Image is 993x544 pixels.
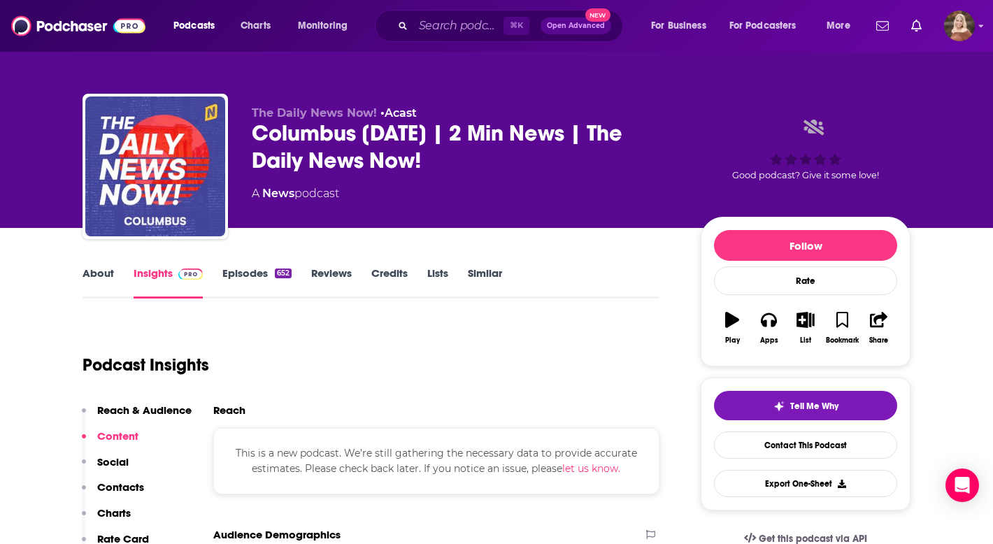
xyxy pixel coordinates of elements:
button: Show profile menu [944,10,975,41]
button: open menu [720,15,817,37]
span: Logged in as Emily_Sotlar [944,10,975,41]
div: A podcast [252,185,339,202]
button: Reach & Audience [82,403,192,429]
a: Charts [231,15,279,37]
div: List [800,336,811,345]
a: InsightsPodchaser Pro [134,266,203,299]
button: tell me why sparkleTell Me Why [714,391,897,420]
button: Open AdvancedNew [541,17,611,34]
a: News [262,187,294,200]
span: For Business [651,16,706,36]
button: Charts [82,506,131,532]
h2: Reach [213,403,245,417]
div: Search podcasts, credits, & more... [388,10,636,42]
img: Columbus Today | 2 Min News | The Daily News Now! [85,96,225,236]
h1: Podcast Insights [83,355,209,375]
button: Social [82,455,129,481]
span: New [585,8,610,22]
a: Show notifications dropdown [871,14,894,38]
button: open menu [288,15,366,37]
a: Acast [385,106,417,120]
span: • [380,106,417,120]
span: Podcasts [173,16,215,36]
a: About [83,266,114,299]
a: Credits [371,266,408,299]
span: Monitoring [298,16,348,36]
span: For Podcasters [729,16,796,36]
div: Rate [714,266,897,295]
span: Tell Me Why [790,401,838,412]
button: Contacts [82,480,144,506]
div: Bookmark [826,336,859,345]
span: ⌘ K [503,17,529,35]
input: Search podcasts, credits, & more... [413,15,503,37]
a: Lists [427,266,448,299]
div: Open Intercom Messenger [945,468,979,502]
img: Podchaser Pro [178,269,203,280]
a: Show notifications dropdown [906,14,927,38]
div: Play [725,336,740,345]
p: Charts [97,506,131,520]
div: Apps [760,336,778,345]
img: Podchaser - Follow, Share and Rate Podcasts [11,13,145,39]
p: Contacts [97,480,144,494]
span: The Daily News Now! [252,106,377,120]
p: Social [97,455,129,468]
button: List [787,303,824,353]
button: open menu [164,15,233,37]
button: Export One-Sheet [714,470,897,497]
span: Open Advanced [547,22,605,29]
p: Content [97,429,138,443]
button: Follow [714,230,897,261]
a: Contact This Podcast [714,431,897,459]
button: Content [82,429,138,455]
span: More [827,16,850,36]
div: 652 [275,269,292,278]
span: This is a new podcast. We’re still gathering the necessary data to provide accurate estimates. Pl... [236,447,637,475]
button: Apps [750,303,787,353]
button: open menu [641,15,724,37]
span: Charts [241,16,271,36]
a: Reviews [311,266,352,299]
img: tell me why sparkle [773,401,785,412]
button: Play [714,303,750,353]
button: Share [861,303,897,353]
h2: Audience Demographics [213,528,341,541]
div: Good podcast? Give it some love! [701,106,910,193]
button: Bookmark [824,303,860,353]
div: Share [869,336,888,345]
span: Good podcast? Give it some love! [732,170,879,180]
button: let us know. [562,461,620,476]
img: User Profile [944,10,975,41]
a: Episodes652 [222,266,292,299]
p: Reach & Audience [97,403,192,417]
button: open menu [817,15,868,37]
a: Similar [468,266,502,299]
